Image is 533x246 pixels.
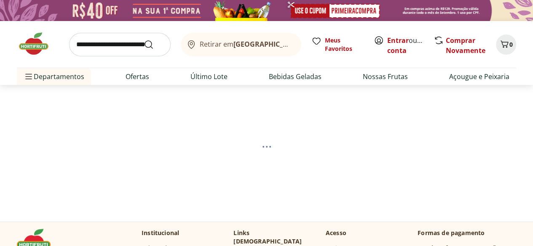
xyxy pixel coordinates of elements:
[326,229,346,237] p: Acesso
[387,36,434,55] a: Criar conta
[269,71,321,82] a: Bebidas Geladas
[142,229,179,237] p: Institucional
[387,35,425,56] span: ou
[325,36,364,53] span: Meus Favoritos
[17,31,59,56] img: Hortifruti
[200,40,293,48] span: Retirar em
[24,66,34,87] button: Menu
[233,40,375,49] b: [GEOGRAPHIC_DATA]/[GEOGRAPHIC_DATA]
[190,71,228,82] a: Último Lote
[496,34,516,55] button: Carrinho
[126,71,149,82] a: Ofertas
[446,36,485,55] a: Comprar Novamente
[181,33,301,56] button: Retirar em[GEOGRAPHIC_DATA]/[GEOGRAPHIC_DATA]
[233,229,319,246] p: Links [DEMOGRAPHIC_DATA]
[387,36,409,45] a: Entrar
[363,71,408,82] a: Nossas Frutas
[69,33,171,56] input: search
[144,40,164,50] button: Submit Search
[311,36,364,53] a: Meus Favoritos
[509,40,513,48] span: 0
[24,66,84,87] span: Departamentos
[418,229,516,237] p: Formas de pagamento
[449,71,509,82] a: Açougue e Peixaria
